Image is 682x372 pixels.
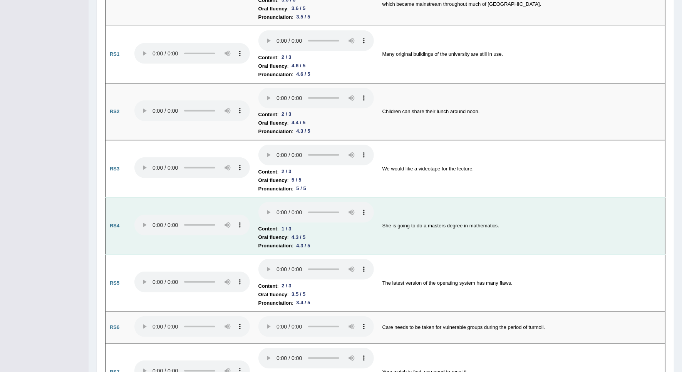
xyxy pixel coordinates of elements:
div: 4.3 / 5 [293,127,313,135]
b: RS1 [110,51,119,57]
b: Pronunciation [258,299,292,307]
td: Children can share their lunch around noon. [378,83,665,140]
div: 2 / 3 [278,168,294,176]
div: 2 / 3 [278,53,294,62]
b: Oral fluency [258,119,287,127]
div: 5 / 5 [288,176,304,184]
li: : [258,70,374,79]
div: 3.4 / 5 [293,299,313,307]
li: : [258,242,374,250]
b: Oral fluency [258,5,287,13]
li: : [258,168,374,176]
li: : [258,185,374,193]
b: Content [258,168,277,176]
li: : [258,299,374,307]
div: 4.6 / 5 [293,70,313,78]
b: Oral fluency [258,290,287,299]
li: : [258,5,374,13]
li: : [258,290,374,299]
div: 2 / 3 [278,110,294,118]
li: : [258,176,374,185]
div: 2 / 3 [278,282,294,290]
div: 4.3 / 5 [293,242,313,250]
b: RS5 [110,280,119,286]
div: 4.3 / 5 [288,234,308,242]
b: Pronunciation [258,70,292,79]
b: Oral fluency [258,176,287,185]
b: Content [258,225,277,233]
li: : [258,119,374,127]
div: 3.5 / 5 [288,290,308,299]
b: Content [258,53,277,62]
td: Many original buildings of the university are still in use. [378,26,665,83]
div: 4.6 / 5 [288,62,308,70]
b: Pronunciation [258,13,292,22]
b: Oral fluency [258,233,287,242]
li: : [258,110,374,119]
div: 3.6 / 5 [288,5,308,13]
li: : [258,62,374,70]
td: She is going to do a masters degree in mathematics. [378,197,665,255]
b: RS6 [110,324,119,330]
li: : [258,127,374,136]
b: Pronunciation [258,242,292,250]
b: Content [258,282,277,290]
li: : [258,282,374,290]
td: We would like a videotape for the lecture. [378,140,665,198]
td: Care needs to be taken for vulnerable groups during the period of turmoil. [378,312,665,344]
li: : [258,225,374,233]
td: The latest version of the operating system has many flaws. [378,255,665,312]
b: RS2 [110,108,119,114]
li: : [258,13,374,22]
b: RS4 [110,223,119,229]
b: Pronunciation [258,185,292,193]
div: 3.5 / 5 [293,13,313,21]
li: : [258,233,374,242]
div: 5 / 5 [293,185,309,193]
b: Pronunciation [258,127,292,136]
div: 4.4 / 5 [288,119,308,127]
li: : [258,53,374,62]
div: 1 / 3 [278,225,294,233]
b: RS3 [110,166,119,172]
b: Content [258,110,277,119]
b: Oral fluency [258,62,287,70]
